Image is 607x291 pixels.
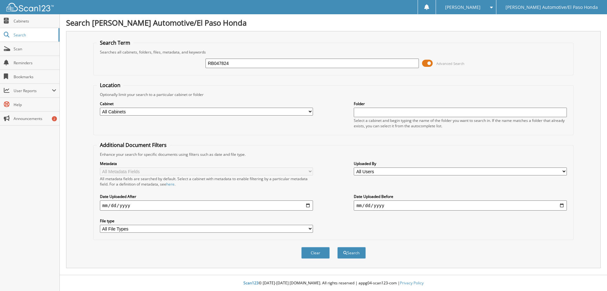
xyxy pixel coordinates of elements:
label: Cabinet [100,101,313,106]
label: Date Uploaded After [100,194,313,199]
input: end [354,200,567,211]
span: [PERSON_NAME] [445,5,481,9]
span: Scan123 [243,280,259,286]
div: 2 [52,116,57,121]
legend: Search Term [97,39,133,46]
div: All metadata fields are searched by default. Select a cabinet with metadata to enable filtering b... [100,176,313,187]
input: start [100,200,313,211]
span: Bookmarks [14,74,56,79]
a: here [166,181,175,187]
span: Announcements [14,116,56,121]
span: User Reports [14,88,52,93]
label: File type [100,218,313,224]
iframe: Chat Widget [575,261,607,291]
legend: Location [97,82,124,89]
div: Select a cabinet and begin typing the name of the folder you want to search in. If the name match... [354,118,567,129]
span: Advanced Search [436,61,464,66]
label: Uploaded By [354,161,567,166]
div: Optionally limit your search to a particular cabinet or folder [97,92,570,97]
span: [PERSON_NAME] Automotive/El Paso Honda [506,5,598,9]
label: Date Uploaded Before [354,194,567,199]
span: Help [14,102,56,107]
span: Reminders [14,60,56,66]
legend: Additional Document Filters [97,142,170,149]
span: Search [14,32,55,38]
img: scan123-logo-white.svg [6,3,54,11]
div: Searches all cabinets, folders, files, metadata, and keywords [97,49,570,55]
div: © [DATE]-[DATE] [DOMAIN_NAME]. All rights reserved | appg04-scan123-com | [60,275,607,291]
a: Privacy Policy [400,280,424,286]
label: Folder [354,101,567,106]
span: Scan [14,46,56,52]
div: Enhance your search for specific documents using filters such as date and file type. [97,152,570,157]
h1: Search [PERSON_NAME] Automotive/El Paso Honda [66,17,601,28]
button: Clear [301,247,330,259]
button: Search [337,247,366,259]
label: Metadata [100,161,313,166]
span: Cabinets [14,18,56,24]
